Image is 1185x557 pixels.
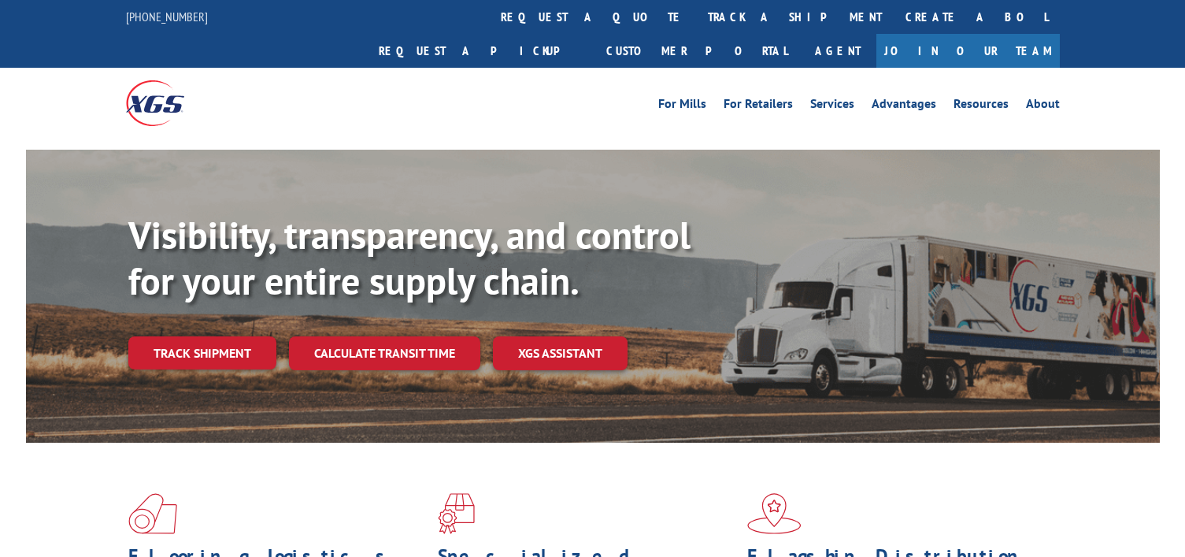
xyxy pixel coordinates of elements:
a: XGS ASSISTANT [493,336,628,370]
a: Services [810,98,854,115]
img: xgs-icon-flagship-distribution-model-red [747,493,802,534]
img: xgs-icon-total-supply-chain-intelligence-red [128,493,177,534]
a: Track shipment [128,336,276,369]
a: Customer Portal [594,34,799,68]
b: Visibility, transparency, and control for your entire supply chain. [128,210,691,305]
a: Resources [954,98,1009,115]
a: Agent [799,34,876,68]
a: Join Our Team [876,34,1060,68]
img: xgs-icon-focused-on-flooring-red [438,493,475,534]
a: Request a pickup [367,34,594,68]
a: For Retailers [724,98,793,115]
a: Calculate transit time [289,336,480,370]
a: [PHONE_NUMBER] [126,9,208,24]
a: Advantages [872,98,936,115]
a: For Mills [658,98,706,115]
a: About [1026,98,1060,115]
